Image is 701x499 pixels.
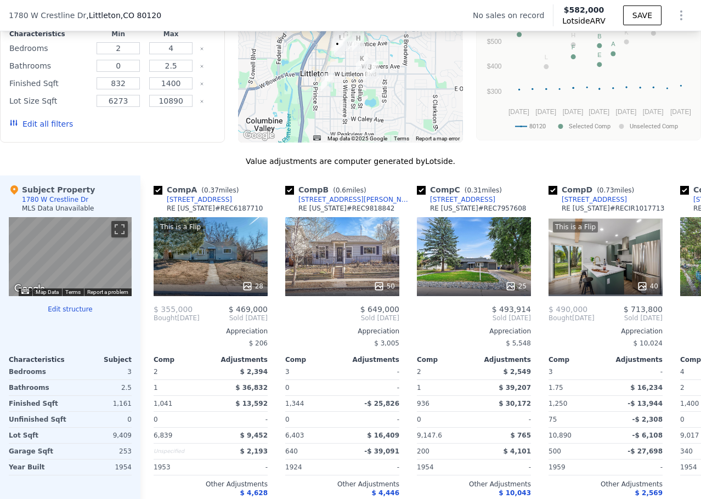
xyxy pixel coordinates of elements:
[549,460,603,475] div: 1959
[65,289,81,295] a: Terms (opens in new tab)
[213,412,268,427] div: -
[154,355,211,364] div: Comp
[562,204,664,213] div: RE [US_STATE] # RECIR1017713
[154,195,232,204] a: [STREET_ADDRESS]
[200,47,204,51] button: Clear
[9,184,95,195] div: Subject Property
[430,195,495,204] div: [STREET_ADDRESS]
[331,38,343,57] div: 1780 W Crestline Dr
[606,355,663,364] div: Adjustments
[374,281,395,292] div: 50
[72,428,132,443] div: 9,409
[285,327,399,336] div: Appreciation
[367,60,379,78] div: 5738 S Hickory Way
[9,428,68,443] div: Lot Sqft
[592,186,638,194] span: ( miles)
[285,416,290,423] span: 0
[680,432,699,439] span: 9,017
[643,108,664,116] text: [DATE]
[505,281,527,292] div: 25
[86,10,161,21] span: , Littleton
[285,447,298,455] span: 640
[9,30,90,38] div: Characteristics
[9,118,73,129] button: Edit all filters
[249,339,268,347] span: $ 206
[595,314,663,322] span: Sold [DATE]
[72,364,132,379] div: 3
[680,447,693,455] span: 340
[285,314,399,322] span: Sold [DATE]
[549,480,663,489] div: Other Adjustments
[670,4,692,26] button: Show Options
[549,314,595,322] div: [DATE]
[487,63,502,70] text: $400
[211,355,268,364] div: Adjustments
[9,93,90,109] div: Lot Size Sqft
[417,368,421,376] span: 2
[9,217,132,296] div: Street View
[417,314,531,322] span: Sold [DATE]
[417,447,429,455] span: 200
[487,38,502,46] text: $500
[9,460,68,475] div: Year Built
[473,10,553,21] div: No sales on record
[504,447,531,455] span: $ 4,101
[158,222,203,233] div: This is a Flip
[344,380,399,395] div: -
[9,380,68,395] div: Bathrooms
[529,123,546,130] text: 80120
[70,355,132,364] div: Subject
[154,184,243,195] div: Comp A
[229,305,268,314] span: $ 469,000
[154,314,177,322] span: Bought
[235,384,268,392] span: $ 36,832
[285,355,342,364] div: Comp
[36,288,59,296] button: Map Data
[154,444,208,459] div: Unspecified
[200,99,204,104] button: Clear
[235,400,268,407] span: $ 13,592
[549,195,627,204] a: [STREET_ADDRESS]
[285,460,340,475] div: 1924
[549,380,603,395] div: 1.75
[549,327,663,336] div: Appreciation
[9,58,90,73] div: Bathrooms
[394,135,409,141] a: Terms (opens in new tab)
[630,384,663,392] span: $ 16,234
[9,217,132,296] div: Map
[430,204,527,213] div: RE [US_STATE] # REC7957608
[241,128,277,143] a: Open this area in Google Maps (opens a new window)
[167,195,232,204] div: [STREET_ADDRESS]
[121,11,161,20] span: , CO 80120
[9,412,68,427] div: Unfinished Sqft
[634,339,663,347] span: $ 10,024
[562,195,627,204] div: [STREET_ADDRESS]
[487,88,502,95] text: $300
[476,460,531,475] div: -
[213,460,268,475] div: -
[600,186,614,194] span: 0.73
[549,368,553,376] span: 3
[240,489,268,497] span: $ 4,628
[154,400,172,407] span: 1,041
[72,412,132,427] div: 0
[630,123,678,130] text: Unselected Comp
[298,204,395,213] div: RE [US_STATE] # REC9818842
[492,305,531,314] span: $ 493,914
[321,73,333,92] div: 5920 S Bemis St
[417,184,506,195] div: Comp C
[623,5,662,25] button: SAVE
[549,416,557,423] span: 75
[344,364,399,379] div: -
[285,432,304,439] span: 6,403
[364,447,399,455] span: -$ 39,091
[680,368,685,376] span: 4
[154,368,158,376] span: 2
[285,380,340,395] div: 0
[510,432,531,439] span: $ 765
[111,221,128,237] button: Toggle fullscreen view
[597,52,601,58] text: E
[298,195,412,204] div: [STREET_ADDRESS][PERSON_NAME]
[483,1,691,138] svg: A chart.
